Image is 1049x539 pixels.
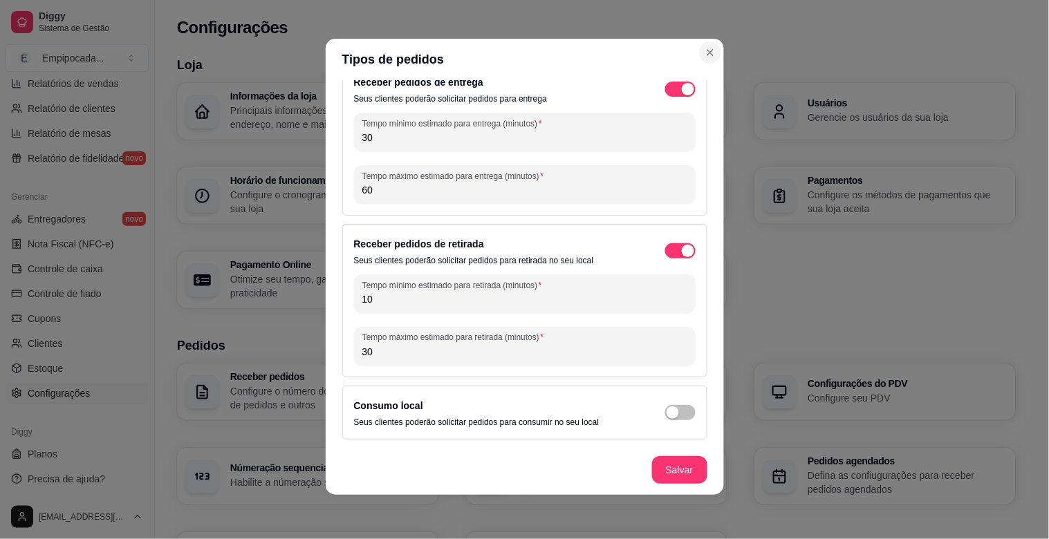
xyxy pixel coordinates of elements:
[362,170,548,182] label: Tempo máximo estimado para entrega (minutos)
[354,255,594,266] p: Seus clientes poderão solicitar pedidos para retirada no seu local
[362,292,687,306] input: Tempo mínimo estimado para retirada (minutos)
[354,400,423,411] label: Consumo local
[362,131,687,144] input: Tempo mínimo estimado para entrega (minutos)
[362,183,687,197] input: Tempo máximo estimado para entrega (minutos)
[362,332,548,343] label: Tempo máximo estimado para retirada (minutos)
[354,417,600,428] p: Seus clientes poderão solicitar pedidos para consumir no seu local
[652,456,707,484] button: Salvar
[354,77,484,88] label: Receber pedidos de entrega
[354,93,548,104] p: Seus clientes poderão solicitar pedidos para entrega
[362,117,546,129] label: Tempo mínimo estimado para entrega (minutos)
[362,345,687,359] input: Tempo máximo estimado para retirada (minutos)
[699,41,721,64] button: Close
[354,238,484,249] label: Receber pedidos de retirada
[362,279,546,291] label: Tempo mínimo estimado para retirada (minutos)
[326,39,724,80] header: Tipos de pedidos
